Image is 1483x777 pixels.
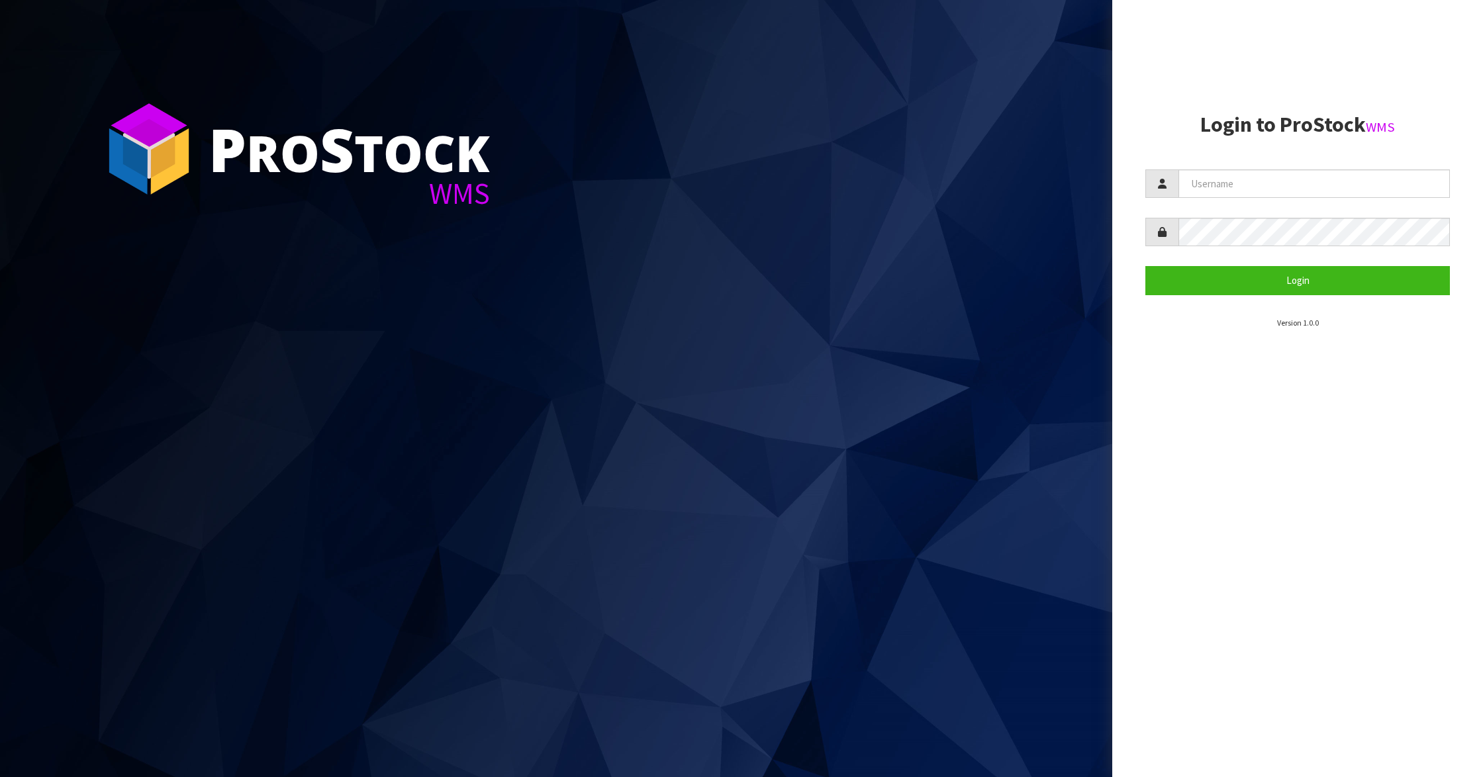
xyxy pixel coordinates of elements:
img: ProStock Cube [99,99,199,199]
h2: Login to ProStock [1145,113,1450,136]
input: Username [1178,169,1450,198]
div: ro tock [209,119,490,179]
div: WMS [209,179,490,208]
button: Login [1145,266,1450,295]
small: WMS [1366,118,1395,136]
span: S [320,109,354,189]
span: P [209,109,246,189]
small: Version 1.0.0 [1277,318,1319,328]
